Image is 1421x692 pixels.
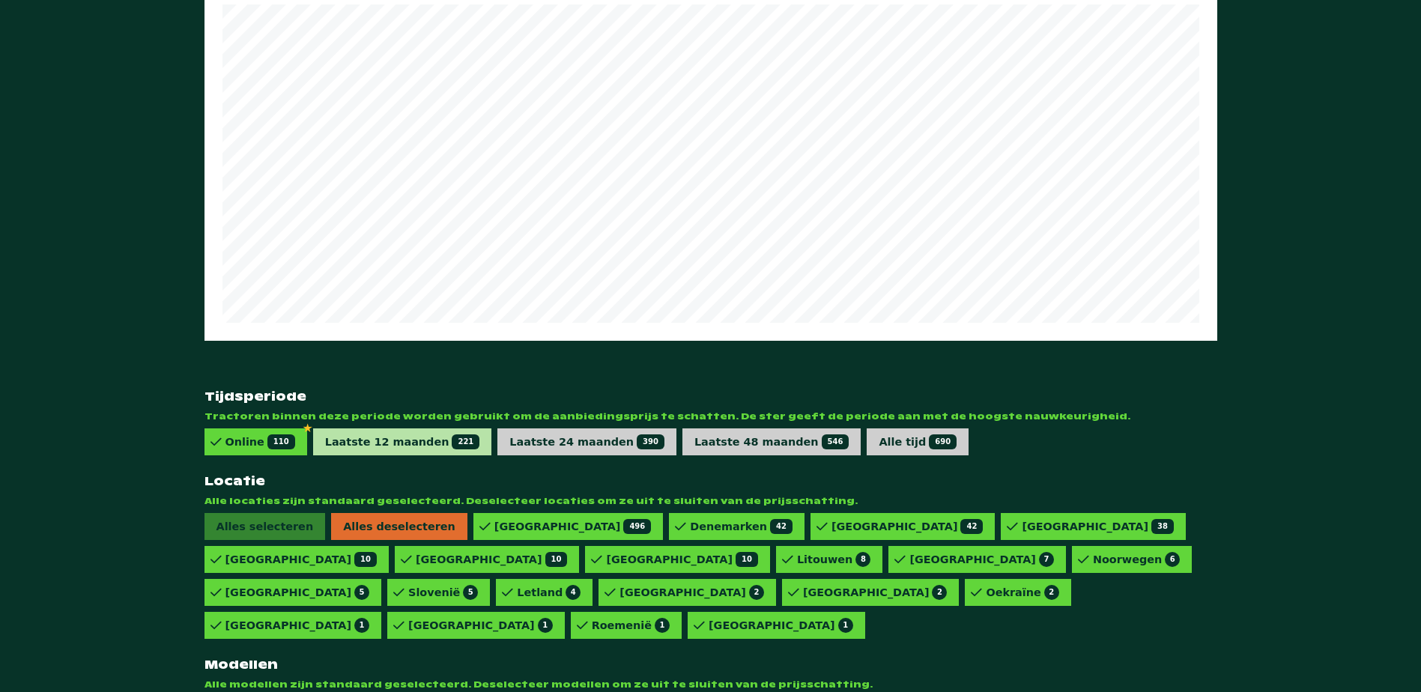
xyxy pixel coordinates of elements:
[1039,552,1054,567] span: 7
[225,585,370,600] div: [GEOGRAPHIC_DATA]
[1022,519,1173,534] div: [GEOGRAPHIC_DATA]
[354,552,377,567] span: 10
[325,434,480,449] div: Laatste 12 maanden
[803,585,948,600] div: [GEOGRAPHIC_DATA]
[494,519,651,534] div: [GEOGRAPHIC_DATA]
[986,585,1058,600] div: Oekraïne
[267,434,295,449] span: 110
[606,552,757,567] div: [GEOGRAPHIC_DATA]
[838,618,853,633] span: 1
[538,618,553,633] span: 1
[797,552,870,567] div: Litouwen
[204,679,1217,691] span: Alle modellen zijn standaard geselecteerd. Deselecteer modellen om ze uit te sluiten van de prijs...
[1151,519,1174,534] span: 38
[354,618,369,633] span: 1
[204,495,1217,507] span: Alle locaties zijn standaard geselecteerd. Deselecteer locaties om ze uit te sluiten van de prijs...
[204,410,1217,422] span: Tractoren binnen deze periode worden gebruikt om de aanbiedingsprijs te schatten. De ster geeft d...
[592,618,670,633] div: Roemenië
[331,513,467,540] span: Alles deselecteren
[1044,585,1059,600] span: 2
[655,618,670,633] span: 1
[545,552,568,567] span: 10
[204,473,1217,489] strong: Locatie
[932,585,947,600] span: 2
[822,434,849,449] span: 546
[770,519,793,534] span: 42
[690,519,793,534] div: Denemarken
[566,585,581,600] span: 4
[929,434,957,449] span: 690
[225,434,295,449] div: Online
[354,585,369,600] span: 5
[694,434,849,449] div: Laatste 48 maanden
[637,434,664,449] span: 390
[204,513,326,540] span: Alles selecteren
[463,585,478,600] span: 5
[855,552,870,567] span: 8
[960,519,983,534] span: 42
[831,519,983,534] div: [GEOGRAPHIC_DATA]
[204,389,1217,404] strong: Tijdsperiode
[709,618,853,633] div: [GEOGRAPHIC_DATA]
[225,552,377,567] div: [GEOGRAPHIC_DATA]
[517,585,581,600] div: Letland
[452,434,479,449] span: 221
[749,585,764,600] span: 2
[408,585,478,600] div: Slovenië
[623,519,651,534] span: 496
[909,552,1054,567] div: [GEOGRAPHIC_DATA]
[1093,552,1180,567] div: Noorwegen
[879,434,957,449] div: Alle tijd
[204,657,1217,673] strong: Modellen
[509,434,664,449] div: Laatste 24 maanden
[619,585,764,600] div: [GEOGRAPHIC_DATA]
[225,618,370,633] div: [GEOGRAPHIC_DATA]
[1165,552,1180,567] span: 6
[408,618,553,633] div: [GEOGRAPHIC_DATA]
[736,552,758,567] span: 10
[416,552,567,567] div: [GEOGRAPHIC_DATA]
